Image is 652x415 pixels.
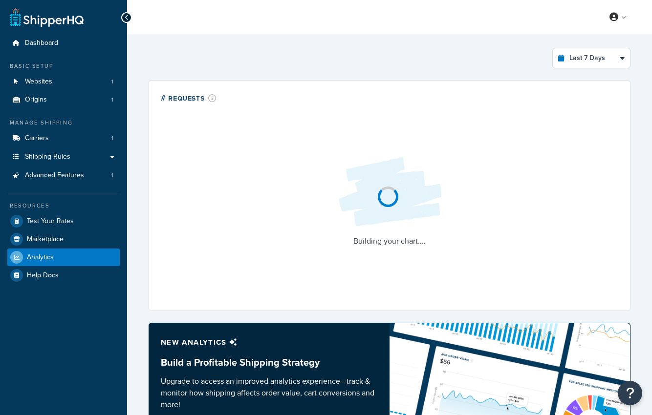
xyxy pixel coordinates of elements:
span: Test Your Rates [27,217,74,226]
li: Advanced Features [7,166,120,185]
span: Websites [25,78,52,86]
img: Loading... [331,149,448,234]
div: # Requests [161,92,217,104]
a: Help Docs [7,267,120,284]
a: Marketplace [7,230,120,248]
span: Help Docs [27,271,59,280]
span: Carriers [25,134,49,143]
div: Resources [7,202,120,210]
a: Carriers1 [7,129,120,147]
span: 1 [111,134,113,143]
span: Origins [25,96,47,104]
div: Basic Setup [7,62,120,70]
span: Advanced Features [25,171,84,180]
button: Open Resource Center [618,381,642,405]
span: 1 [111,171,113,180]
li: Carriers [7,129,120,147]
a: Websites1 [7,73,120,91]
h3: Build a Profitable Shipping Strategy [161,357,378,368]
a: Analytics [7,249,120,266]
a: Dashboard [7,34,120,52]
span: Analytics [27,253,54,262]
li: Origins [7,91,120,109]
a: Shipping Rules [7,148,120,166]
a: Origins1 [7,91,120,109]
span: 1 [111,78,113,86]
a: Test Your Rates [7,212,120,230]
span: 1 [111,96,113,104]
span: Marketplace [27,235,64,244]
p: Building your chart.... [331,234,448,248]
span: Shipping Rules [25,153,70,161]
span: Dashboard [25,39,58,47]
p: New analytics [161,335,378,349]
p: Upgrade to access an improved analytics experience—track & monitor how shipping affects order val... [161,375,378,411]
div: Manage Shipping [7,119,120,127]
a: Advanced Features1 [7,166,120,185]
li: Websites [7,73,120,91]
